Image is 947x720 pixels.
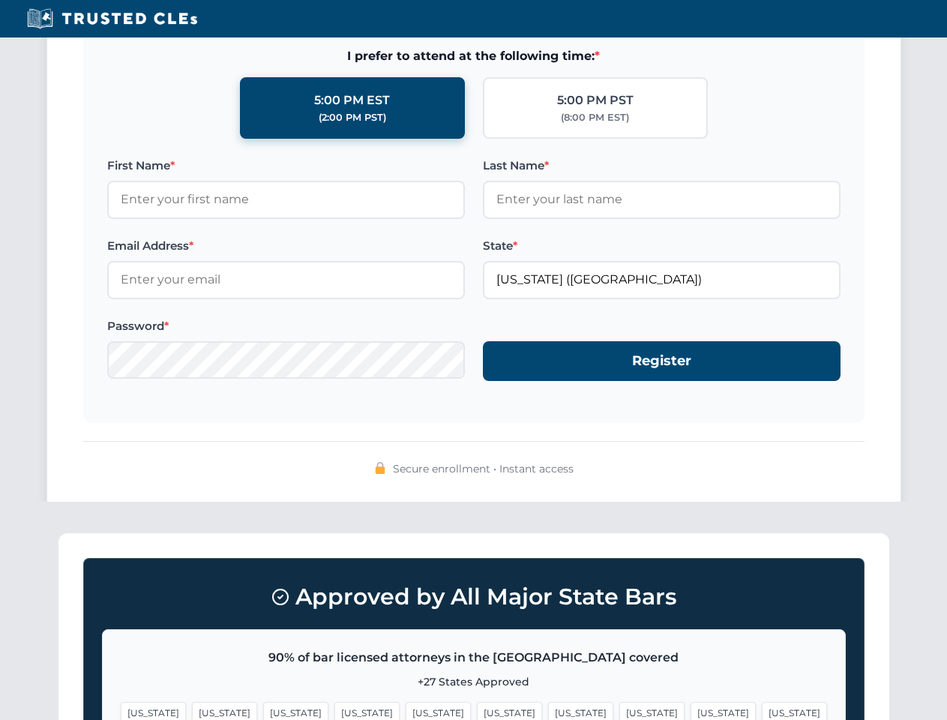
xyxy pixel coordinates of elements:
[374,462,386,474] img: 🔒
[483,181,841,218] input: Enter your last name
[107,46,841,66] span: I prefer to attend at the following time:
[102,577,846,617] h3: Approved by All Major State Bars
[314,91,390,110] div: 5:00 PM EST
[393,460,574,477] span: Secure enrollment • Instant access
[319,110,386,125] div: (2:00 PM PST)
[107,237,465,255] label: Email Address
[561,110,629,125] div: (8:00 PM EST)
[22,7,202,30] img: Trusted CLEs
[121,673,827,690] p: +27 States Approved
[121,648,827,667] p: 90% of bar licensed attorneys in the [GEOGRAPHIC_DATA] covered
[107,157,465,175] label: First Name
[483,237,841,255] label: State
[107,317,465,335] label: Password
[483,341,841,381] button: Register
[107,261,465,298] input: Enter your email
[107,181,465,218] input: Enter your first name
[483,157,841,175] label: Last Name
[483,261,841,298] input: Florida (FL)
[557,91,634,110] div: 5:00 PM PST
